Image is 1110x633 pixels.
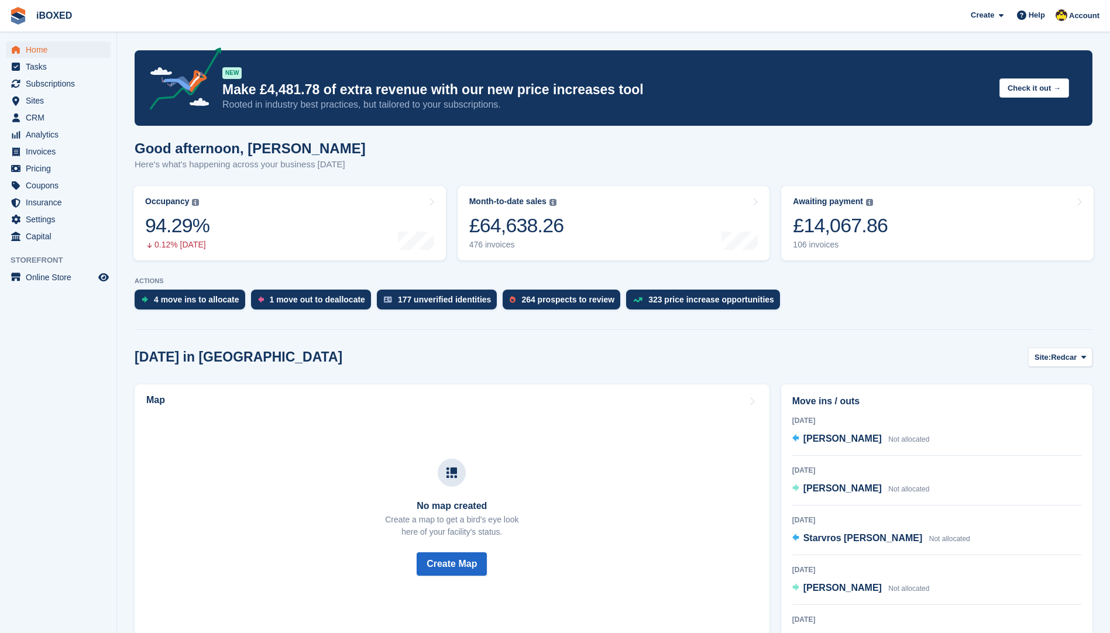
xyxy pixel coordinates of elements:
img: icon-info-grey-7440780725fd019a000dd9b08b2336e03edf1995a4989e88bcd33f0948082b44.svg [866,199,873,206]
div: [DATE] [792,415,1081,426]
a: 323 price increase opportunities [626,290,786,315]
p: Here's what's happening across your business [DATE] [135,158,366,171]
span: [PERSON_NAME] [803,434,882,443]
span: Pricing [26,160,96,177]
p: Make £4,481.78 of extra revenue with our new price increases tool [222,81,990,98]
a: menu [6,59,111,75]
a: 1 move out to deallocate [251,290,377,315]
div: £64,638.26 [469,214,564,238]
h2: [DATE] in [GEOGRAPHIC_DATA] [135,349,342,365]
img: verify_identity-adf6edd0f0f0b5bbfe63781bf79b02c33cf7c696d77639b501bdc392416b5a36.svg [384,296,392,303]
h2: Move ins / outs [792,394,1081,408]
span: Help [1029,9,1045,21]
a: Preview store [97,270,111,284]
a: menu [6,92,111,109]
span: Subscriptions [26,75,96,92]
div: 177 unverified identities [398,295,492,304]
a: menu [6,75,111,92]
img: stora-icon-8386f47178a22dfd0bd8f6a31ec36ba5ce8667c1dd55bd0f319d3a0aa187defe.svg [9,7,27,25]
div: 106 invoices [793,240,888,250]
div: [DATE] [792,565,1081,575]
span: Sites [26,92,96,109]
div: NEW [222,67,242,79]
a: menu [6,143,111,160]
span: Not allocated [888,435,929,443]
h1: Good afternoon, [PERSON_NAME] [135,140,366,156]
span: Coupons [26,177,96,194]
span: Not allocated [929,535,970,543]
p: Rooted in industry best practices, but tailored to your subscriptions. [222,98,990,111]
span: Home [26,42,96,58]
a: menu [6,211,111,228]
p: Create a map to get a bird's eye look here of your facility's status. [385,514,518,538]
span: Starvros [PERSON_NAME] [803,533,923,543]
span: Site: [1035,352,1051,363]
a: 4 move ins to allocate [135,290,251,315]
img: icon-info-grey-7440780725fd019a000dd9b08b2336e03edf1995a4989e88bcd33f0948082b44.svg [549,199,556,206]
a: menu [6,109,111,126]
button: Site: Redcar [1028,348,1092,367]
span: Capital [26,228,96,245]
div: 4 move ins to allocate [154,295,239,304]
a: Occupancy 94.29% 0.12% [DATE] [133,186,446,260]
a: Month-to-date sales £64,638.26 476 invoices [458,186,770,260]
div: [DATE] [792,614,1081,625]
span: Analytics [26,126,96,143]
div: [DATE] [792,465,1081,476]
div: 1 move out to deallocate [270,295,365,304]
a: menu [6,42,111,58]
span: Not allocated [888,584,929,593]
div: 0.12% [DATE] [145,240,209,250]
span: Online Store [26,269,96,285]
a: 177 unverified identities [377,290,503,315]
span: [PERSON_NAME] [803,583,882,593]
span: Account [1069,10,1099,22]
span: Settings [26,211,96,228]
span: Tasks [26,59,96,75]
span: Not allocated [888,485,929,493]
img: price-adjustments-announcement-icon-8257ccfd72463d97f412b2fc003d46551f7dbcb40ab6d574587a9cd5c0d94... [140,47,222,114]
a: Starvros [PERSON_NAME] Not allocated [792,531,970,546]
div: 264 prospects to review [521,295,614,304]
img: move_ins_to_allocate_icon-fdf77a2bb77ea45bf5b3d319d69a93e2d87916cf1d5bf7949dd705db3b84f3ca.svg [142,296,148,303]
span: CRM [26,109,96,126]
a: menu [6,177,111,194]
div: £14,067.86 [793,214,888,238]
span: Insurance [26,194,96,211]
button: Check it out → [999,78,1069,98]
img: price_increase_opportunities-93ffe204e8149a01c8c9dc8f82e8f89637d9d84a8eef4429ea346261dce0b2c0.svg [633,297,642,302]
span: Create [971,9,994,21]
img: Katie Brown [1056,9,1067,21]
div: [DATE] [792,515,1081,525]
img: map-icn-33ee37083ee616e46c38cad1a60f524a97daa1e2b2c8c0bc3eb3415660979fc1.svg [446,467,457,478]
span: [PERSON_NAME] [803,483,882,493]
div: 476 invoices [469,240,564,250]
a: iBOXED [32,6,77,25]
div: Occupancy [145,197,189,207]
span: Redcar [1051,352,1077,363]
a: [PERSON_NAME] Not allocated [792,581,930,596]
p: ACTIONS [135,277,1092,285]
a: menu [6,126,111,143]
button: Create Map [417,552,487,576]
a: [PERSON_NAME] Not allocated [792,432,930,447]
a: menu [6,228,111,245]
img: icon-info-grey-7440780725fd019a000dd9b08b2336e03edf1995a4989e88bcd33f0948082b44.svg [192,199,199,206]
h2: Map [146,395,165,405]
a: 264 prospects to review [503,290,626,315]
span: Storefront [11,254,116,266]
span: Invoices [26,143,96,160]
a: menu [6,160,111,177]
div: 323 price increase opportunities [648,295,774,304]
div: 94.29% [145,214,209,238]
div: Awaiting payment [793,197,863,207]
img: prospect-51fa495bee0391a8d652442698ab0144808aea92771e9ea1ae160a38d050c398.svg [510,296,516,303]
a: menu [6,269,111,285]
div: Month-to-date sales [469,197,547,207]
a: menu [6,194,111,211]
a: [PERSON_NAME] Not allocated [792,481,930,497]
h3: No map created [385,501,518,511]
img: move_outs_to_deallocate_icon-f764333ba52eb49d3ac5e1228854f67142a1ed5810a6f6cc68b1a99e826820c5.svg [258,296,264,303]
a: Awaiting payment £14,067.86 106 invoices [781,186,1094,260]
